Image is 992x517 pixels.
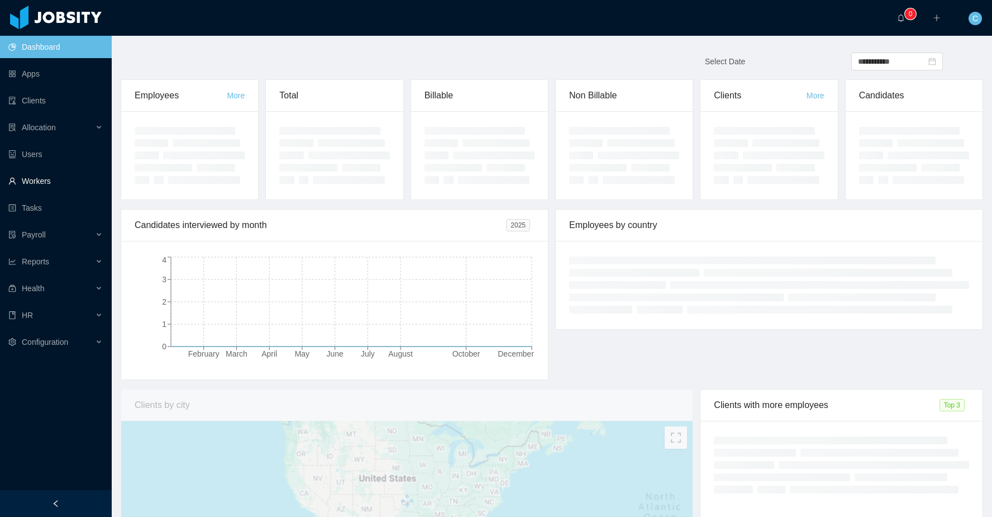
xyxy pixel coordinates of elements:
[8,231,16,239] i: icon: file-protect
[425,80,535,111] div: Billable
[714,80,806,111] div: Clients
[162,297,166,306] tspan: 2
[279,80,389,111] div: Total
[8,197,103,219] a: icon: profileTasks
[326,349,344,358] tspan: June
[22,257,49,266] span: Reports
[8,124,16,131] i: icon: solution
[8,143,103,165] a: icon: robotUsers
[22,284,44,293] span: Health
[226,349,247,358] tspan: March
[22,230,46,239] span: Payroll
[928,58,936,65] i: icon: calendar
[22,338,68,347] span: Configuration
[8,284,16,292] i: icon: medicine-box
[261,349,277,358] tspan: April
[162,342,166,351] tspan: 0
[452,349,480,358] tspan: October
[22,311,33,320] span: HR
[8,311,16,319] i: icon: book
[188,349,220,358] tspan: February
[8,36,103,58] a: icon: pie-chartDashboard
[807,91,824,100] a: More
[295,349,309,358] tspan: May
[8,338,16,346] i: icon: setting
[8,258,16,265] i: icon: line-chart
[569,80,679,111] div: Non Billable
[714,390,939,421] div: Clients with more employees
[897,14,905,22] i: icon: bell
[162,320,166,329] tspan: 1
[388,349,413,358] tspan: August
[972,12,978,25] span: C
[8,170,103,192] a: icon: userWorkers
[227,91,245,100] a: More
[859,80,969,111] div: Candidates
[361,349,375,358] tspan: July
[8,89,103,112] a: icon: auditClients
[498,349,534,358] tspan: December
[8,63,103,85] a: icon: appstoreApps
[162,255,166,264] tspan: 4
[933,14,941,22] i: icon: plus
[135,210,506,241] div: Candidates interviewed by month
[569,210,969,241] div: Employees by country
[939,399,965,411] span: Top 3
[905,8,916,20] sup: 0
[506,219,530,231] span: 2025
[22,123,56,132] span: Allocation
[135,80,227,111] div: Employees
[705,57,745,66] span: Select Date
[162,275,166,284] tspan: 3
